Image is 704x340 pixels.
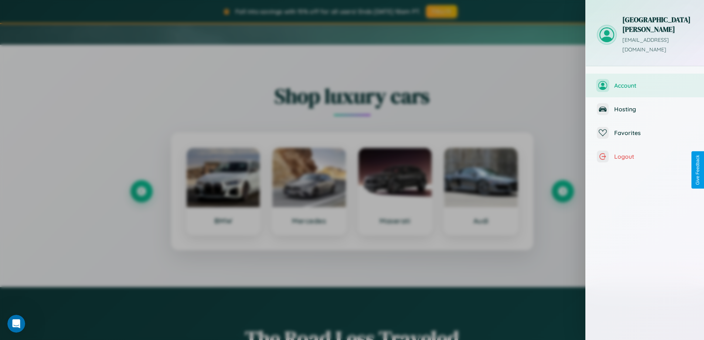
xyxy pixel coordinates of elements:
button: Hosting [586,97,704,121]
button: Account [586,74,704,97]
button: Favorites [586,121,704,145]
span: Hosting [614,105,693,113]
span: Logout [614,153,693,160]
span: Account [614,82,693,89]
div: Give Feedback [695,155,700,185]
p: [EMAIL_ADDRESS][DOMAIN_NAME] [622,36,693,55]
iframe: Intercom live chat [7,315,25,333]
span: Favorites [614,129,693,137]
button: Logout [586,145,704,168]
h3: [GEOGRAPHIC_DATA] [PERSON_NAME] [622,15,693,34]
